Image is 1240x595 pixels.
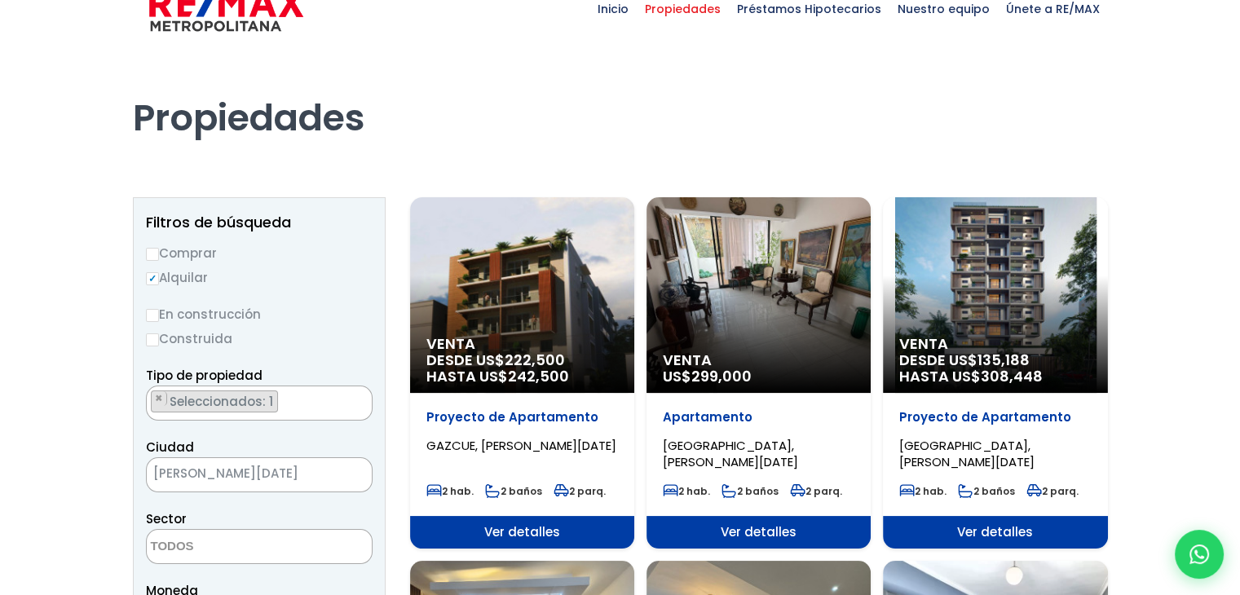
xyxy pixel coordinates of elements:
span: US$ [663,366,752,386]
span: 2 hab. [663,484,710,498]
p: Apartamento [663,409,854,425]
span: 242,500 [508,366,569,386]
span: HASTA US$ [899,368,1091,385]
input: En construcción [146,309,159,322]
span: HASTA US$ [426,368,618,385]
button: Remove item [152,391,167,406]
p: Proyecto de Apartamento [426,409,618,425]
span: 2 parq. [790,484,842,498]
span: Venta [899,336,1091,352]
span: DESDE US$ [426,352,618,385]
a: Venta DESDE US$135,188 HASTA US$308,448 Proyecto de Apartamento [GEOGRAPHIC_DATA], [PERSON_NAME][... [883,197,1107,549]
span: Venta [663,352,854,368]
label: Comprar [146,243,373,263]
span: × [155,391,163,406]
span: 2 baños [485,484,542,498]
input: Comprar [146,248,159,261]
span: 135,188 [977,350,1030,370]
input: Construida [146,333,159,346]
a: Venta DESDE US$222,500 HASTA US$242,500 Proyecto de Apartamento GAZCUE, [PERSON_NAME][DATE] 2 hab... [410,197,634,549]
h2: Filtros de búsqueda [146,214,373,231]
span: Seleccionados: 1 [168,393,277,410]
input: Alquilar [146,272,159,285]
textarea: Search [147,386,156,421]
span: Ver detalles [883,516,1107,549]
span: SANTO DOMINGO DE GUZMÁN [146,457,373,492]
span: × [347,468,355,483]
span: 222,500 [505,350,565,370]
span: Ciudad [146,439,194,456]
label: En construcción [146,304,373,324]
a: Venta US$299,000 Apartamento [GEOGRAPHIC_DATA], [PERSON_NAME][DATE] 2 hab. 2 baños 2 parq. Ver de... [646,197,871,549]
span: 2 parq. [1026,484,1079,498]
li: APARTAMENTO [151,390,278,412]
span: 299,000 [691,366,752,386]
label: Construida [146,328,373,349]
span: 2 baños [721,484,779,498]
span: 2 baños [958,484,1015,498]
span: Ver detalles [410,516,634,549]
span: Sector [146,510,187,527]
span: × [355,391,363,406]
span: Venta [426,336,618,352]
h1: Propiedades [133,51,1108,140]
span: GAZCUE, [PERSON_NAME][DATE] [426,437,616,454]
button: Remove all items [331,462,355,488]
span: DESDE US$ [899,352,1091,385]
span: Tipo de propiedad [146,367,263,384]
span: 2 hab. [426,484,474,498]
textarea: Search [147,530,305,565]
span: SANTO DOMINGO DE GUZMÁN [147,462,331,485]
label: Alquilar [146,267,373,288]
span: 2 hab. [899,484,947,498]
span: Ver detalles [646,516,871,549]
button: Remove all items [354,390,364,407]
span: 308,448 [981,366,1043,386]
p: Proyecto de Apartamento [899,409,1091,425]
span: [GEOGRAPHIC_DATA], [PERSON_NAME][DATE] [899,437,1035,470]
span: [GEOGRAPHIC_DATA], [PERSON_NAME][DATE] [663,437,798,470]
span: 2 parq. [554,484,606,498]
